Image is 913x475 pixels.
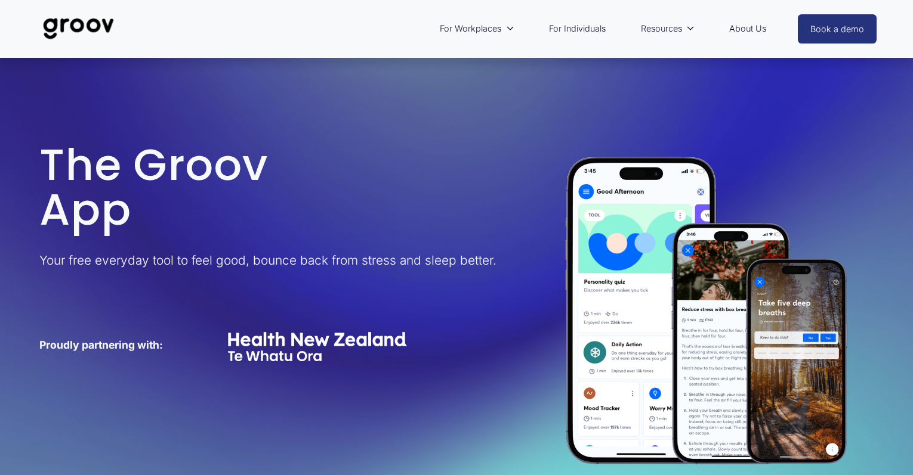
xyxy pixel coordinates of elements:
[723,15,772,42] a: About Us
[434,15,520,42] a: folder dropdown
[36,9,121,48] img: Groov | Unlock Human Potential at Work and in Life
[39,339,163,351] strong: Proudly partnering with:
[39,253,496,268] span: Your free everyday tool to feel good, bounce back from stress and sleep better.
[543,15,612,42] a: For Individuals
[635,15,701,42] a: folder dropdown
[798,14,877,44] a: Book a demo
[440,21,501,36] span: For Workplaces
[641,21,682,36] span: Resources
[39,134,268,241] span: The Groov App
